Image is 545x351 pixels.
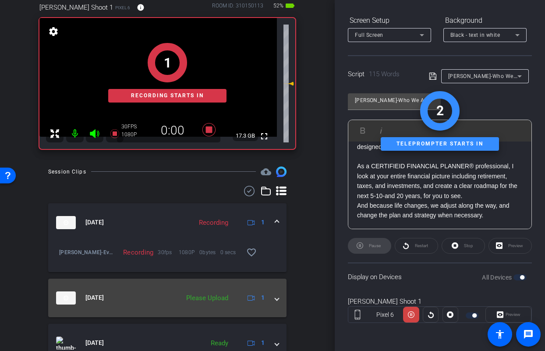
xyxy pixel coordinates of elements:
div: Please Upload [182,293,233,303]
span: [DATE] [85,293,104,302]
p: And because life changes, we adjust along the way, and change the plan and strategy when necessary. [357,201,523,220]
span: Black - text in white [450,32,500,38]
div: Screen Setup [348,13,431,28]
img: Session clips [276,167,287,177]
div: Display on Devices [348,262,532,291]
span: 115 Words [369,70,400,78]
p: As a CERTIFIEID FINANCIAL PLANNER® professional, I look at your entire financial picture includin... [357,161,523,201]
div: Teleprompter starts in [381,137,499,151]
span: [DATE] [85,218,104,227]
span: 0 secs [220,248,241,257]
span: 1080P [179,248,199,257]
div: 2 [436,101,444,121]
span: 0bytes [199,248,220,257]
img: thumb-nail [56,216,76,229]
div: Pixel 6 [367,310,403,319]
mat-icon: cloud_upload [261,167,271,177]
mat-expansion-panel-header: thumb-nail[DATE]Please Upload1 [48,279,287,317]
span: Full Screen [355,32,383,38]
mat-icon: accessibility [495,329,505,340]
mat-icon: message [523,329,534,340]
div: Background [443,13,527,28]
span: Destinations for your clips [261,167,271,177]
div: Recording [195,218,233,228]
span: 1 [261,293,265,302]
span: [DATE] [85,338,104,347]
span: [PERSON_NAME]-Who We Are [448,72,524,79]
button: Bold (⌘B) [354,122,371,139]
div: Recording starts in [108,89,226,103]
div: Session Clips [48,167,86,176]
mat-icon: favorite_border [246,247,257,258]
label: All Devices [482,273,513,282]
img: thumb-nail [56,337,76,350]
img: thumb-nail [56,291,76,305]
div: Ready [206,338,233,348]
span: [PERSON_NAME]-Evergreen 3 [PERSON_NAME] Who TA3-2025-08-27-09-24-07-303-0 [59,248,113,257]
div: 1 [164,53,171,73]
span: 1 [261,218,265,227]
span: 1 [261,338,265,347]
span: 30fps [158,248,178,257]
div: thumb-nail[DATE]Recording1 [48,242,287,272]
div: [PERSON_NAME] Shoot 1 [348,297,532,307]
mat-expansion-panel-header: thumb-nail[DATE]Recording1 [48,203,287,242]
div: Script [348,69,417,79]
div: Recording [113,248,158,257]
